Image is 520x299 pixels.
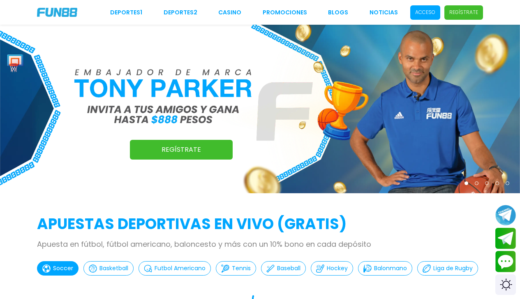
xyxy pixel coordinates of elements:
a: NOTICIAS [370,8,398,17]
button: Join telegram [495,228,516,249]
button: Hockey [311,261,353,276]
img: Company Logo [37,8,77,17]
button: Tennis [216,261,256,276]
button: Futbol Americano [139,261,211,276]
a: BLOGS [328,8,348,17]
p: Acceso [415,9,435,16]
p: Hockey [327,264,348,273]
p: Apuesta en fútbol, fútbol americano, baloncesto y más con un 10% bono en cada depósito [37,239,483,250]
h2: APUESTAS DEPORTIVAS EN VIVO (gratis) [37,213,483,235]
a: Promociones [263,8,307,17]
button: Balonmano [358,261,412,276]
p: Regístrate [449,9,478,16]
button: Soccer [37,261,79,276]
p: Soccer [53,264,73,273]
p: Balonmano [374,264,407,273]
button: Baseball [261,261,306,276]
button: Contact customer service [495,251,516,272]
button: Join telegram channel [495,204,516,226]
p: Basketball [99,264,128,273]
a: Deportes1 [110,8,142,17]
a: Regístrate [130,140,233,160]
p: Tennis [232,264,251,273]
p: Liga de Rugby [433,264,473,273]
a: Deportes2 [164,8,197,17]
p: Futbol Americano [155,264,206,273]
button: Basketball [83,261,134,276]
a: CASINO [218,8,241,17]
button: Liga de Rugby [417,261,478,276]
p: Baseball [277,264,300,273]
div: Switch theme [495,274,516,295]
